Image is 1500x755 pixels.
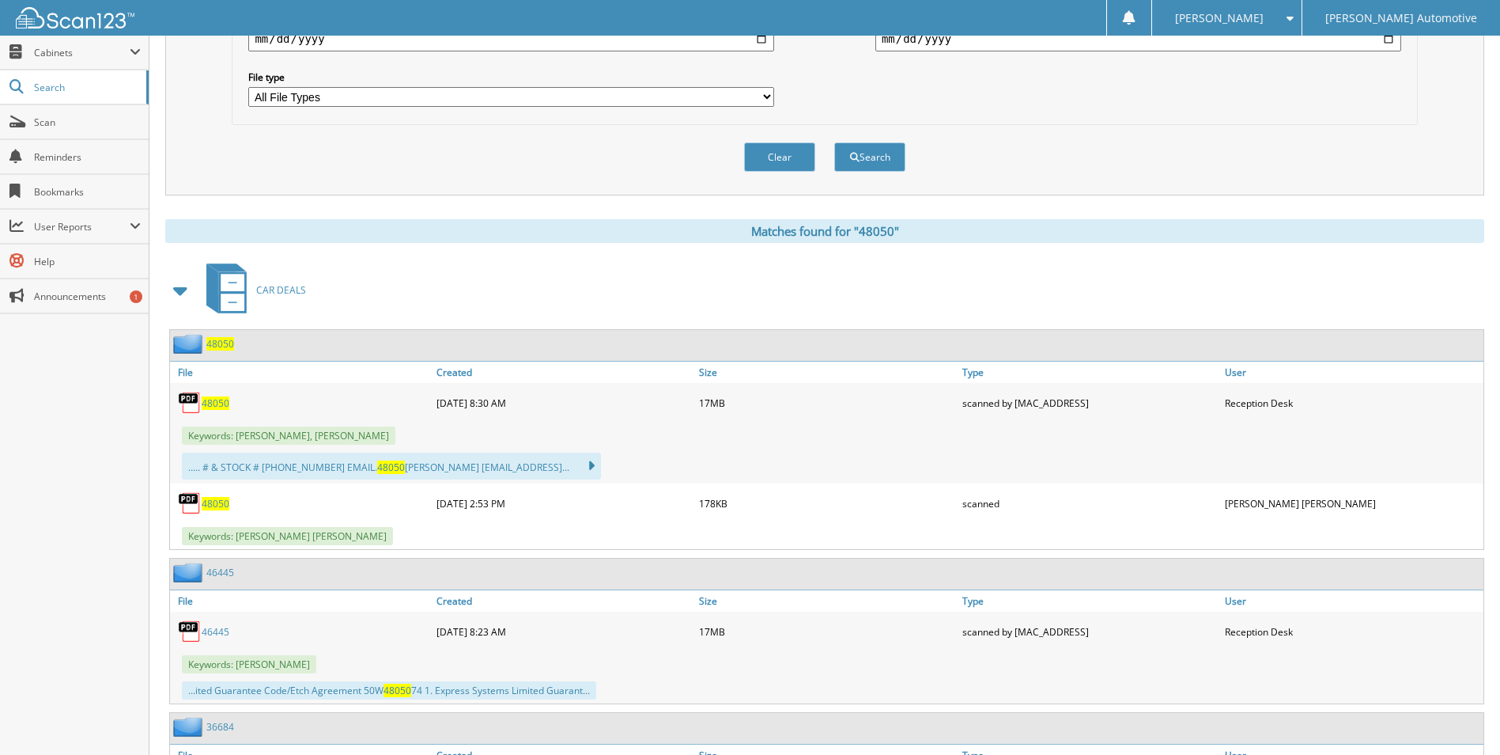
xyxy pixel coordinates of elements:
[202,497,229,510] a: 48050
[1421,679,1500,755] iframe: Chat Widget
[206,337,234,351] a: 48050
[1221,590,1483,612] a: User
[34,220,130,233] span: User Reports
[182,427,395,445] span: Keywords: [PERSON_NAME], [PERSON_NAME]
[165,219,1484,243] div: Matches found for "48050"
[34,81,138,94] span: Search
[248,26,774,51] input: start
[182,527,393,545] span: Keywords: [PERSON_NAME] [PERSON_NAME]
[34,150,141,164] span: Reminders
[1221,387,1483,419] div: Reception Desk
[182,681,596,700] div: ...ited Guarantee Code/Etch Agreement 50W 74 1. Express Systems Limited Guarant...
[875,26,1401,51] input: end
[202,625,229,639] a: 46445
[1325,13,1477,23] span: [PERSON_NAME] Automotive
[173,717,206,737] img: folder2.png
[16,7,134,28] img: scan123-logo-white.svg
[1221,362,1483,383] a: User
[130,290,142,303] div: 1
[178,491,202,515] img: PDF.png
[178,391,202,415] img: PDF.png
[202,396,229,410] a: 48050
[384,684,411,697] span: 48050
[433,387,695,419] div: [DATE] 8:30 AM
[695,488,958,519] div: 178KB
[182,655,316,673] span: Keywords: [PERSON_NAME]
[34,185,141,199] span: Bookmarks
[958,616,1221,647] div: scanned by [MAC_ADDRESS]
[178,620,202,643] img: PDF.png
[170,590,433,612] a: File
[695,616,958,647] div: 17MB
[433,488,695,519] div: [DATE] 2:53 PM
[695,387,958,419] div: 17MB
[377,461,405,474] span: 48050
[206,566,234,579] a: 46445
[958,362,1221,383] a: Type
[34,116,141,129] span: Scan
[958,488,1221,519] div: scanned
[170,362,433,383] a: File
[197,259,306,321] a: CAR DEALS
[834,142,905,172] button: Search
[695,590,958,612] a: Size
[34,290,141,303] span: Announcements
[433,616,695,647] div: [DATE] 8:23 AM
[433,590,695,612] a: Created
[173,563,206,582] img: folder2.png
[34,255,141,268] span: Help
[1175,13,1264,23] span: [PERSON_NAME]
[173,334,206,354] img: folder2.png
[744,142,815,172] button: Clear
[248,70,774,84] label: File type
[1221,616,1483,647] div: Reception Desk
[1221,488,1483,519] div: [PERSON_NAME] [PERSON_NAME]
[34,46,130,59] span: Cabinets
[182,453,601,480] div: ..... # & STOCK # [PHONE_NUMBER] EMAIL. [PERSON_NAME] [EMAIL_ADDRESS]...
[695,362,958,383] a: Size
[958,387,1221,419] div: scanned by [MAC_ADDRESS]
[206,720,234,734] a: 36684
[958,590,1221,612] a: Type
[256,283,306,297] span: CAR DEALS
[433,362,695,383] a: Created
